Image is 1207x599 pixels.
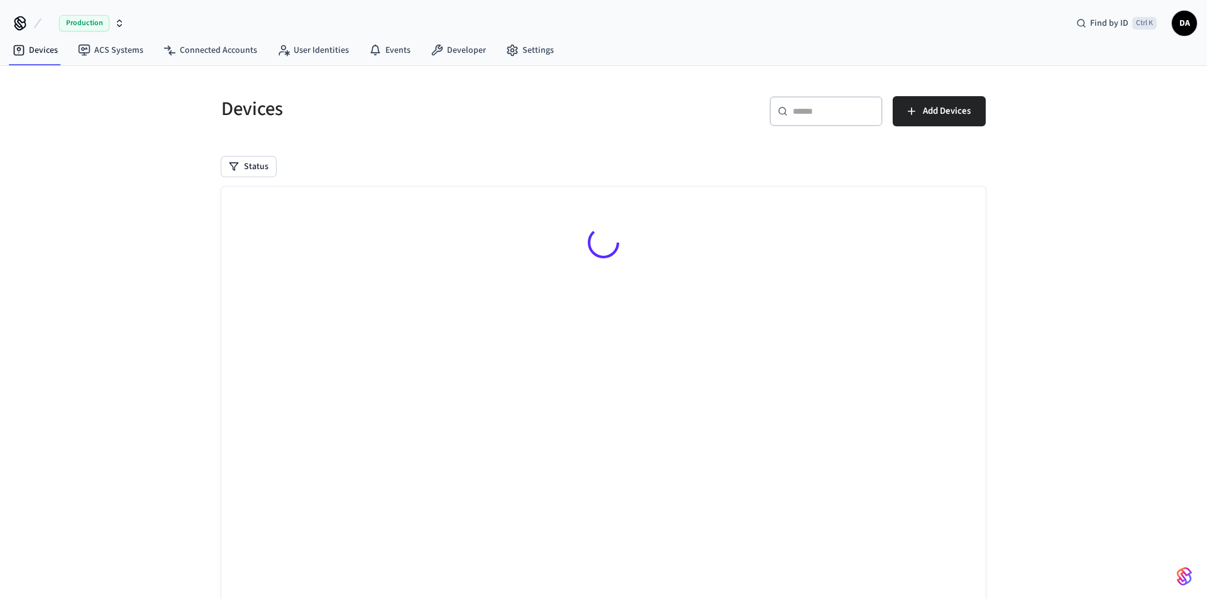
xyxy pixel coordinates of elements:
[359,39,421,62] a: Events
[68,39,153,62] a: ACS Systems
[1090,17,1128,30] span: Find by ID
[923,103,971,119] span: Add Devices
[421,39,496,62] a: Developer
[1173,12,1196,35] span: DA
[59,15,109,31] span: Production
[267,39,359,62] a: User Identities
[1177,566,1192,586] img: SeamLogoGradient.69752ec5.svg
[893,96,986,126] button: Add Devices
[221,96,596,122] h5: Devices
[153,39,267,62] a: Connected Accounts
[496,39,564,62] a: Settings
[1172,11,1197,36] button: DA
[3,39,68,62] a: Devices
[1066,12,1167,35] div: Find by IDCtrl K
[221,157,276,177] button: Status
[1132,17,1157,30] span: Ctrl K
